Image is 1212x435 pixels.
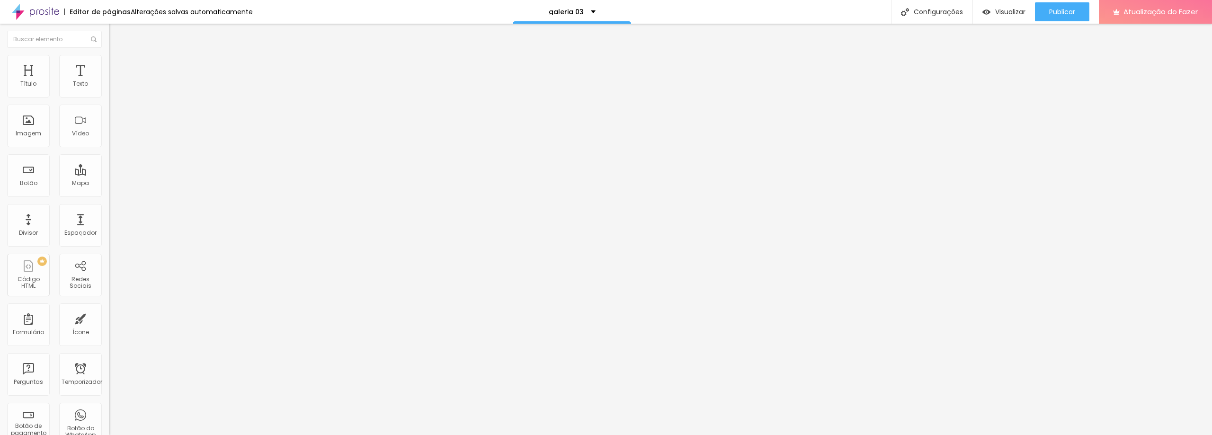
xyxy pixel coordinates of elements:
font: Botão [20,179,37,187]
font: Divisor [19,229,38,237]
button: Visualizar [973,2,1035,21]
img: view-1.svg [982,8,990,16]
font: Perguntas [14,378,43,386]
input: Buscar elemento [7,31,102,48]
font: Visualizar [995,7,1025,17]
font: Vídeo [72,129,89,137]
font: Redes Sociais [70,275,91,290]
img: Ícone [91,36,97,42]
font: Formulário [13,328,44,336]
font: Mapa [72,179,89,187]
font: Texto [73,80,88,88]
font: Configurações [914,7,963,17]
font: Espaçador [64,229,97,237]
font: Temporizador [62,378,102,386]
font: Ícone [72,328,89,336]
font: Título [20,80,36,88]
font: galeria 03 [549,7,584,17]
font: Código HTML [18,275,40,290]
font: Editor de páginas [70,7,131,17]
font: Atualização do Fazer [1123,7,1198,17]
font: Imagem [16,129,41,137]
button: Publicar [1035,2,1089,21]
font: Publicar [1049,7,1075,17]
font: Alterações salvas automaticamente [131,7,253,17]
img: Ícone [901,8,909,16]
iframe: Editor [109,24,1212,435]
